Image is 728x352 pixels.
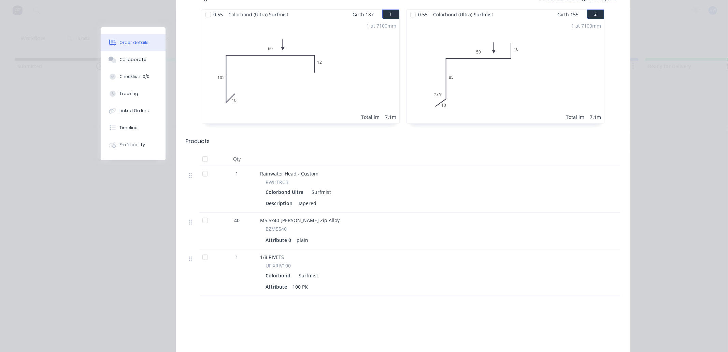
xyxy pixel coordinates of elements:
div: Checklists 0/0 [119,74,149,80]
div: Surfmist [296,271,318,280]
span: 1 [236,254,239,261]
div: Collaborate [119,57,146,63]
div: 7.1m [590,113,601,121]
button: Checklists 0/0 [101,68,166,85]
span: 40 [234,217,240,224]
span: RWHTRCB [266,179,289,186]
span: BZM5540 [266,225,287,232]
div: Order details [119,40,148,46]
div: 1 at 7100mm [572,22,601,29]
button: Linked Orders [101,102,166,119]
span: Girth 187 [353,10,374,19]
button: Profitability [101,136,166,153]
div: Tapered [296,198,319,208]
button: Timeline [101,119,166,136]
button: 2 [587,10,604,19]
div: 100 PK [290,282,311,292]
div: Surfmist [309,187,331,197]
div: Timeline [119,125,138,131]
div: Description [266,198,296,208]
span: Colorbond (Ultra) Surfmist [431,10,496,19]
button: Tracking [101,85,166,102]
div: Colorbond Ultra [266,187,306,197]
span: Colorbond (Ultra) Surfmist [226,10,291,19]
div: Qty [217,152,258,166]
span: 1 [236,170,239,177]
div: Attribute [266,282,290,292]
div: Products [186,137,210,146]
div: Profitability [119,142,145,148]
div: 1 at 7100mm [367,22,397,29]
div: 01010560121 at 7100mmTotal lm7.1m [202,19,399,123]
div: Total lm [566,113,585,121]
div: 010855010135º1 at 7100mmTotal lm7.1m [407,19,604,123]
button: Order details [101,34,166,51]
button: Collaborate [101,51,166,68]
span: UFIXRIV100 [266,262,291,269]
span: 0.55 [416,10,431,19]
span: Girth 155 [558,10,579,19]
button: 1 [382,10,399,19]
div: Colorbond [266,271,294,280]
div: plain [294,235,311,245]
span: Rainwater Head - Custom [260,170,319,177]
div: Attribute 0 [266,235,294,245]
div: Total lm [361,113,380,121]
span: 0.55 [211,10,226,19]
span: M5.5x40 [PERSON_NAME] Zip Alloy [260,217,340,224]
div: Linked Orders [119,108,149,114]
span: 1/8 RIVETS [260,254,284,260]
div: Tracking [119,91,138,97]
div: 7.1m [385,113,397,121]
